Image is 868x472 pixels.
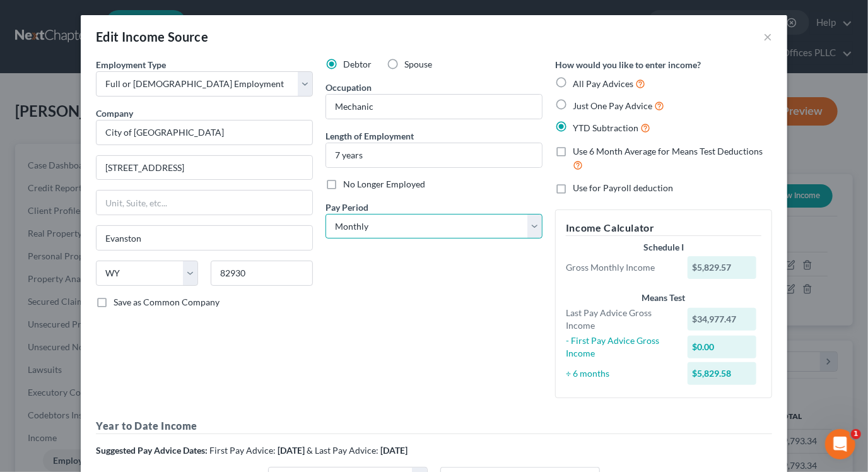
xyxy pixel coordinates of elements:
[97,191,312,215] input: Unit, Suite, etc...
[326,143,542,167] input: ex: 2 years
[851,429,861,439] span: 1
[343,179,425,189] span: No Longer Employed
[404,59,432,69] span: Spouse
[209,445,276,456] span: First Pay Advice:
[96,445,208,456] strong: Suggested Pay Advice Dates:
[96,120,313,145] input: Search company by name...
[325,129,414,143] label: Length of Employment
[560,367,681,380] div: ÷ 6 months
[688,308,757,331] div: $34,977.47
[566,220,761,236] h5: Income Calculator
[573,182,673,193] span: Use for Payroll deduction
[96,59,166,70] span: Employment Type
[560,261,681,274] div: Gross Monthly Income
[573,122,638,133] span: YTD Subtraction
[96,418,772,434] h5: Year to Date Income
[96,108,133,119] span: Company
[688,336,757,358] div: $0.00
[211,261,313,286] input: Enter zip...
[573,78,633,89] span: All Pay Advices
[573,146,763,156] span: Use 6 Month Average for Means Test Deductions
[560,307,681,332] div: Last Pay Advice Gross Income
[566,241,761,254] div: Schedule I
[763,29,772,44] button: ×
[573,100,652,111] span: Just One Pay Advice
[97,156,312,180] input: Enter address...
[825,429,855,459] iframe: Intercom live chat
[688,362,757,385] div: $5,829.58
[380,445,408,456] strong: [DATE]
[566,292,761,304] div: Means Test
[560,334,681,360] div: - First Pay Advice Gross Income
[688,256,757,279] div: $5,829.57
[325,202,368,213] span: Pay Period
[307,445,378,456] span: & Last Pay Advice:
[278,445,305,456] strong: [DATE]
[326,95,542,119] input: --
[96,28,208,45] div: Edit Income Source
[343,59,372,69] span: Debtor
[97,226,312,250] input: Enter city...
[325,81,372,94] label: Occupation
[114,297,220,307] span: Save as Common Company
[555,58,701,71] label: How would you like to enter income?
